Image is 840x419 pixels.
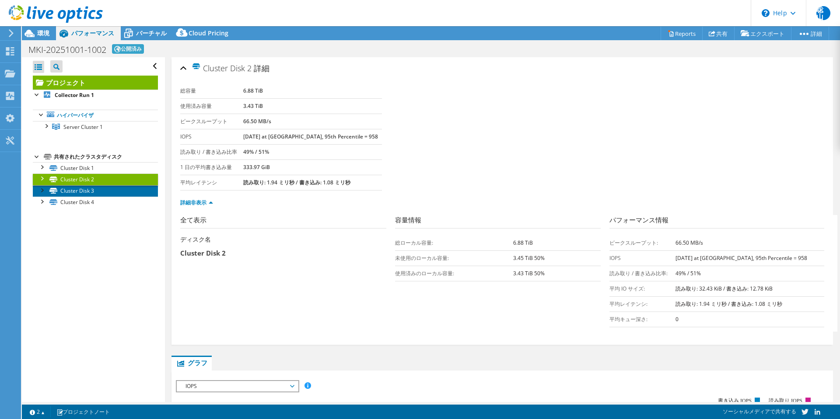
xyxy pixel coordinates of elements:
[180,148,243,156] label: 読み取り / 書き込み比率
[71,29,114,37] span: パフォーマンス
[33,173,158,185] a: Cluster Disk 2
[180,87,243,95] label: 総容量
[675,300,782,308] b: 読み取り: 1.94 ミリ秒 / 書き込み: 1.08 ミリ秒
[243,133,378,140] b: [DATE] at [GEOGRAPHIC_DATA], 95th Percentile = 958
[176,358,207,367] span: グラフ
[609,296,675,312] td: 平均レイテンシ:
[702,27,735,40] a: 共有
[192,63,252,73] span: Cluster Disk 2
[63,123,103,131] span: Server Cluster 1
[675,315,679,323] b: 0
[136,29,167,37] span: バーチャル
[180,248,386,260] h3: Cluster Disk 2
[180,163,243,172] label: 1 日の平均書き込み量
[734,27,791,40] a: エクスポート
[609,215,824,229] h3: パフォーマンス情報
[112,44,144,54] span: 公開済み
[33,197,158,208] a: Cluster Disk 4
[395,266,513,281] td: 使用済みのローカル容量:
[33,110,158,121] a: ハイパーバイザ
[769,398,802,404] text: 読み取り IOPS
[180,235,211,244] label: ディスク名
[24,406,51,417] a: 2
[180,117,243,126] label: ピークスループット
[33,121,158,132] a: Server Cluster 1
[55,91,94,99] b: Collector Run 1
[37,29,49,37] span: 環境
[243,179,350,186] b: 読み取り: 1.94 ミリ秒 / 書き込み: 1.08 ミリ秒
[395,250,513,266] td: 未使用のローカル容量:
[513,254,545,262] b: 3.45 TiB 50%
[609,266,675,281] td: 読み取り / 書き込み比率:
[180,132,243,141] label: IOPS
[50,406,116,417] a: プロジェクトノート
[661,27,703,40] a: Reports
[609,281,675,296] td: 平均 IO サイズ:
[395,235,513,250] td: 総ローカル容量:
[54,152,158,162] div: 共有されたクラスタディスク
[675,239,703,246] b: 66.50 MB/s
[723,408,796,415] span: ソーシャルメディアで共有する
[243,102,263,110] b: 3.43 TiB
[180,178,243,187] label: 平均レイテンシ
[33,90,158,101] a: Collector Run 1
[243,87,263,94] b: 6.88 TiB
[718,398,752,404] text: 書き込み IOPS
[243,163,270,171] b: 333.97 GiB
[189,29,228,37] span: Cloud Pricing
[513,270,545,277] b: 3.43 TiB 50%
[243,118,271,125] b: 66.50 MB/s
[675,285,773,292] b: 読み取り: 32.43 KiB / 書き込み: 12.78 KiB
[513,239,533,246] b: 6.88 TiB
[181,381,294,391] span: IOPS
[28,45,106,54] h1: MKI-20251001-1002
[180,215,386,229] h3: 全て表示
[675,270,701,277] b: 49% / 51%
[762,9,770,17] svg: \n
[33,162,158,173] a: Cluster Disk 1
[675,254,807,262] b: [DATE] at [GEOGRAPHIC_DATA], 95th Percentile = 958
[609,235,675,250] td: ピークスループット:
[180,199,213,206] a: 詳細非表示
[609,312,675,327] td: 平均キュー深さ:
[609,250,675,266] td: IOPS
[33,76,158,90] a: プロジェクト
[243,148,269,156] b: 49% / 51%
[180,102,243,111] label: 使用済み容量
[33,185,158,197] a: Cluster Disk 3
[395,215,601,229] h3: 容量情報
[254,63,269,73] span: 詳細
[816,6,830,20] span: 聡山
[791,27,829,40] a: 詳細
